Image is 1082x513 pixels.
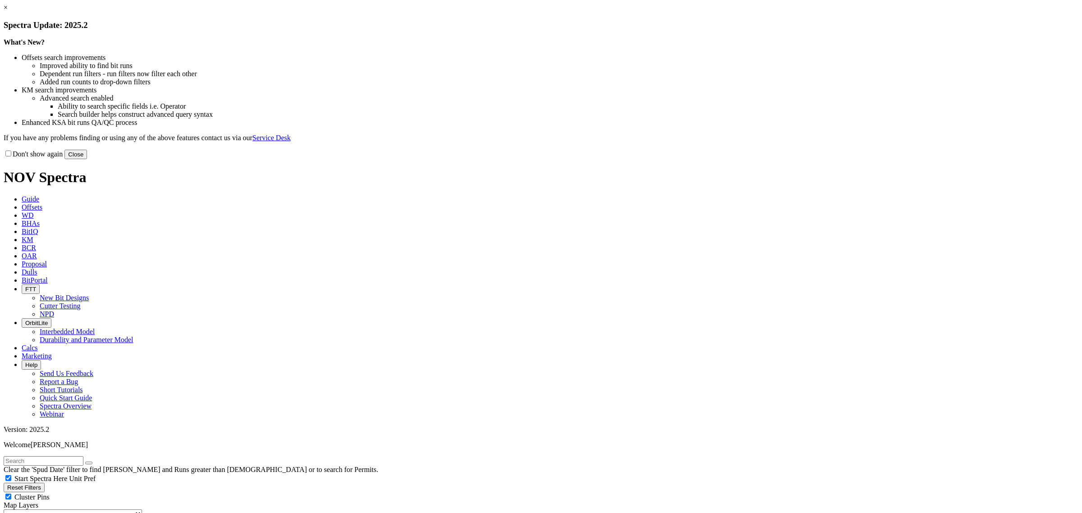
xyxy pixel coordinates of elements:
[40,302,81,310] a: Cutter Testing
[22,228,38,235] span: BitIQ
[22,260,47,268] span: Proposal
[4,20,1078,30] h3: Spectra Update: 2025.2
[4,134,1078,142] p: If you have any problems finding or using any of the above features contact us via our
[4,466,378,473] span: Clear the 'Spud Date' filter to find [PERSON_NAME] and Runs greater than [DEMOGRAPHIC_DATA] or to...
[40,62,1078,70] li: Improved ability to find bit runs
[40,328,95,335] a: Interbedded Model
[40,94,1078,102] li: Advanced search enabled
[4,38,45,46] strong: What's New?
[4,441,1078,449] p: Welcome
[22,244,36,252] span: BCR
[25,362,37,368] span: Help
[40,336,133,344] a: Durability and Parameter Model
[40,370,93,377] a: Send Us Feedback
[22,276,48,284] span: BitPortal
[58,110,1078,119] li: Search builder helps construct advanced query syntax
[14,493,50,501] span: Cluster Pins
[4,483,45,492] button: Reset Filters
[31,441,88,449] span: [PERSON_NAME]
[22,344,38,352] span: Calcs
[4,169,1078,186] h1: NOV Spectra
[22,119,1078,127] li: Enhanced KSA bit runs QA/QC process
[22,54,1078,62] li: Offsets search improvements
[252,134,291,142] a: Service Desk
[22,352,52,360] span: Marketing
[22,236,33,243] span: KM
[40,310,54,318] a: NPD
[40,386,83,394] a: Short Tutorials
[14,475,67,482] span: Start Spectra Here
[40,78,1078,86] li: Added run counts to drop-down filters
[22,252,37,260] span: OAR
[40,402,92,410] a: Spectra Overview
[4,456,83,466] input: Search
[40,294,89,302] a: New Bit Designs
[4,150,63,158] label: Don't show again
[22,220,40,227] span: BHAs
[4,501,38,509] span: Map Layers
[5,151,11,156] input: Don't show again
[40,394,92,402] a: Quick Start Guide
[4,426,1078,434] div: Version: 2025.2
[22,86,1078,94] li: KM search improvements
[22,268,37,276] span: Dulls
[4,4,8,11] a: ×
[40,410,64,418] a: Webinar
[64,150,87,159] button: Close
[22,203,42,211] span: Offsets
[58,102,1078,110] li: Ability to search specific fields i.e. Operator
[22,195,39,203] span: Guide
[69,475,96,482] span: Unit Pref
[40,378,78,385] a: Report a Bug
[22,211,34,219] span: WD
[40,70,1078,78] li: Dependent run filters - run filters now filter each other
[25,320,48,326] span: OrbitLite
[25,286,36,293] span: FTT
